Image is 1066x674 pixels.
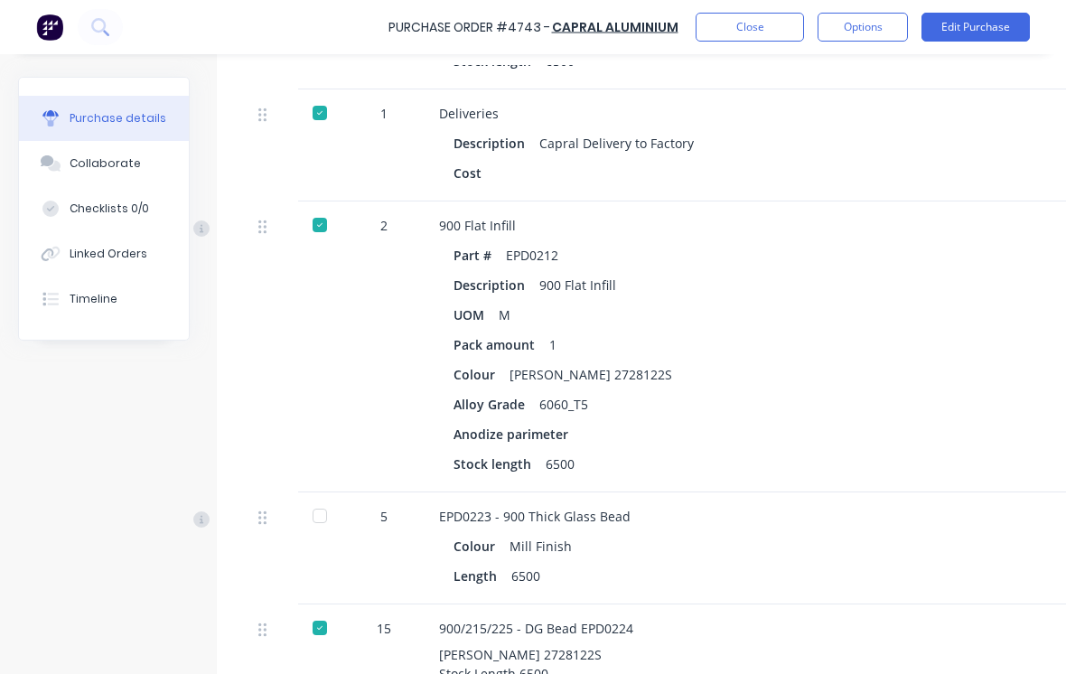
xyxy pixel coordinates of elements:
[506,242,558,268] div: EPD0212
[539,130,694,156] div: Capral Delivery to Factory
[358,507,410,526] div: 5
[921,13,1030,42] button: Edit Purchase
[70,291,117,307] div: Timeline
[358,619,410,638] div: 15
[70,155,141,172] div: Collaborate
[19,96,189,141] button: Purchase details
[19,276,189,322] button: Timeline
[818,13,908,42] button: Options
[70,110,166,126] div: Purchase details
[511,563,540,589] div: 6500
[454,302,499,328] div: UOM
[499,302,510,328] div: M
[454,451,546,477] div: Stock length
[358,104,410,123] div: 1
[388,18,550,37] div: Purchase Order #4743 -
[454,130,539,156] div: Description
[19,231,189,276] button: Linked Orders
[454,533,510,559] div: Colour
[454,272,539,298] div: Description
[454,242,506,268] div: Part #
[549,332,556,358] div: 1
[454,421,583,447] div: Anodize parimeter
[70,201,149,217] div: Checklists 0/0
[552,18,678,36] a: Capral Aluminium
[510,533,572,559] div: Mill Finish
[19,186,189,231] button: Checklists 0/0
[539,272,616,298] div: 900 Flat Infill
[70,246,147,262] div: Linked Orders
[454,160,496,186] div: Cost
[454,563,511,589] div: Length
[19,141,189,186] button: Collaborate
[539,391,588,417] div: 6060_T5
[696,13,804,42] button: Close
[510,361,672,388] div: [PERSON_NAME] 2728122S
[36,14,63,41] img: Factory
[454,332,549,358] div: Pack amount
[454,361,510,388] div: Colour
[358,216,410,235] div: 2
[454,391,539,417] div: Alloy Grade
[546,451,575,477] div: 6500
